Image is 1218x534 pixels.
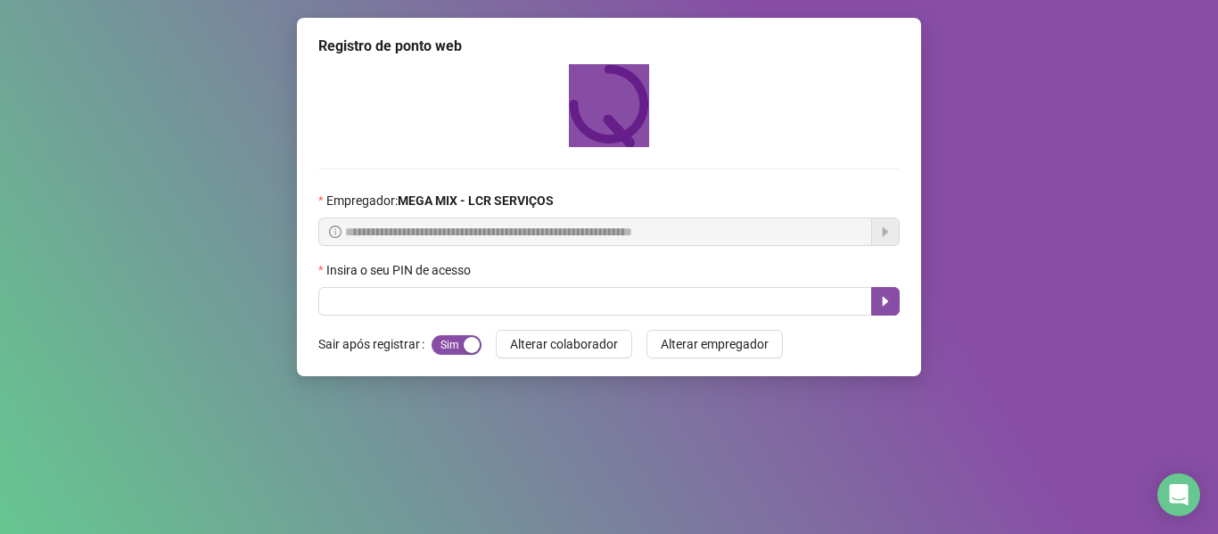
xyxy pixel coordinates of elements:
button: Alterar colaborador [496,330,632,358]
span: Alterar colaborador [510,334,618,354]
button: Alterar empregador [646,330,783,358]
strong: MEGA MIX - LCR SERVIÇOS [398,193,554,208]
span: caret-right [878,294,893,308]
div: Registro de ponto web [318,36,900,57]
span: Alterar empregador [661,334,769,354]
span: Empregador : [326,191,554,210]
span: info-circle [329,226,342,238]
div: Open Intercom Messenger [1157,473,1200,516]
label: Sair após registrar [318,330,432,358]
img: QRPoint [569,64,649,147]
label: Insira o seu PIN de acesso [318,260,482,280]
